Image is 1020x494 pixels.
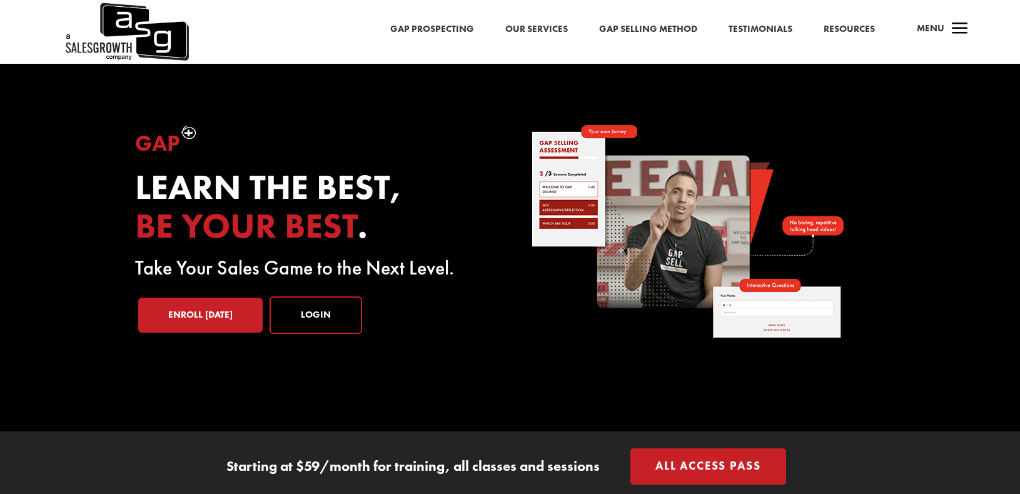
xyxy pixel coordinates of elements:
[917,22,944,34] span: Menu
[947,17,972,42] span: a
[135,168,490,251] h2: Learn the best, .
[824,21,875,38] a: Resources
[390,21,474,38] a: Gap Prospecting
[729,21,792,38] a: Testimonials
[135,129,180,158] span: Gap
[135,261,490,276] p: Take Your Sales Game to the Next Level.
[599,21,697,38] a: Gap Selling Method
[531,125,844,338] img: self-paced-sales-course-online
[505,21,568,38] a: Our Services
[270,296,362,334] a: Login
[181,125,196,139] img: plus-symbol-white
[630,448,786,485] a: All Access Pass
[135,203,358,248] span: be your best
[138,298,263,333] a: Enroll [DATE]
